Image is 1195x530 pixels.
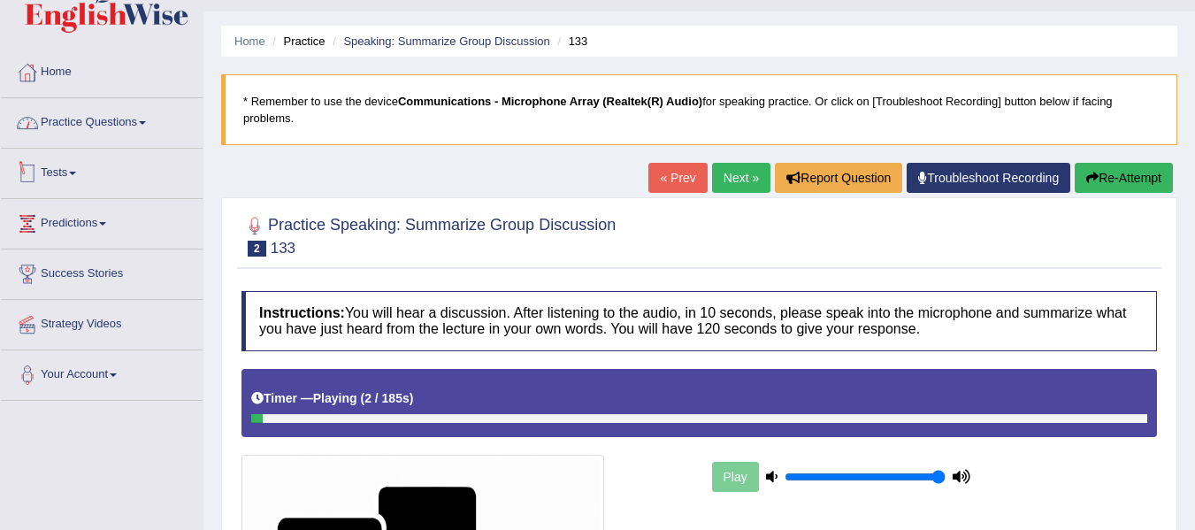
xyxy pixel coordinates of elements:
b: Instructions: [259,305,345,320]
a: Strategy Videos [1,300,203,344]
a: Predictions [1,199,203,243]
a: Next » [712,163,770,193]
small: 133 [271,240,295,257]
a: Success Stories [1,250,203,294]
li: 133 [553,33,587,50]
h5: Timer — [251,392,413,405]
b: Communications - Microphone Array (Realtek(R) Audio) [398,95,702,108]
a: Speaking: Summarize Group Discussion [343,35,549,48]
a: Home [234,35,265,48]
b: ) [410,391,414,405]
b: 2 / 185s [364,391,410,405]
a: « Prev [648,163,707,193]
h4: You will hear a discussion. After listening to the audio, in 10 seconds, please speak into the mi... [241,291,1157,350]
button: Re-Attempt [1075,163,1173,193]
span: 2 [248,241,266,257]
a: Tests [1,149,203,193]
a: Your Account [1,350,203,395]
a: Practice Questions [1,98,203,142]
b: Playing [313,391,357,405]
blockquote: * Remember to use the device for speaking practice. Or click on [Troubleshoot Recording] button b... [221,74,1177,145]
h2: Practice Speaking: Summarize Group Discussion [241,212,616,257]
a: Troubleshoot Recording [907,163,1070,193]
b: ( [360,391,364,405]
a: Home [1,48,203,92]
button: Report Question [775,163,902,193]
li: Practice [268,33,325,50]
